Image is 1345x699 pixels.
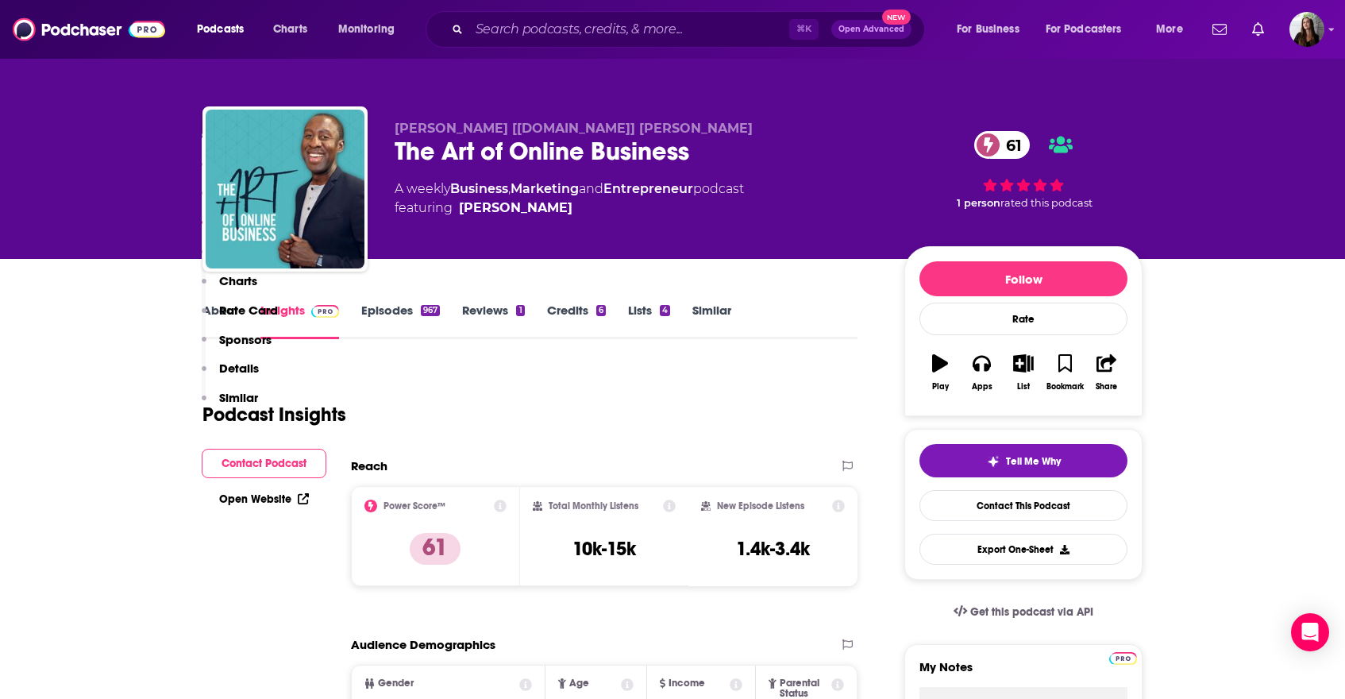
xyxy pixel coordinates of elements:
button: Sponsors [202,332,272,361]
div: 1 [516,305,524,316]
span: [PERSON_NAME] [[DOMAIN_NAME]] [PERSON_NAME] [395,121,753,136]
a: Show notifications dropdown [1246,16,1270,43]
p: Sponsors [219,332,272,347]
button: Play [919,344,961,401]
button: Contact Podcast [202,449,326,478]
p: Details [219,361,259,376]
span: Logged in as bnmartinn [1289,12,1324,47]
span: Open Advanced [838,25,904,33]
a: Open Website [219,492,309,506]
a: Charts [263,17,317,42]
p: Similar [219,390,258,405]
span: Monitoring [338,18,395,41]
button: Follow [919,261,1127,296]
a: Similar [692,303,731,339]
div: 61 1 personrated this podcast [904,121,1143,219]
button: open menu [327,17,415,42]
div: List [1017,382,1030,392]
img: Podchaser Pro [1109,652,1137,665]
span: ⌘ K [789,19,819,40]
a: Contact This Podcast [919,490,1127,521]
div: Open Intercom Messenger [1291,613,1329,651]
h2: Reach [351,458,387,473]
a: Business [450,181,508,196]
h3: 1.4k-3.4k [736,537,810,561]
span: Income [669,678,705,689]
div: Play [932,382,949,392]
span: Age [569,678,589,689]
div: 4 [660,305,670,316]
div: 6 [596,305,606,316]
button: Show profile menu [1289,12,1324,47]
h2: New Episode Listens [717,500,804,512]
span: Gender [378,678,414,689]
img: Podchaser - Follow, Share and Rate Podcasts [13,14,165,44]
span: Charts [273,18,307,41]
h2: Power Score™ [383,500,445,512]
span: Tell Me Why [1006,455,1061,468]
a: 61 [974,131,1030,159]
button: open menu [1035,17,1145,42]
a: Lists4 [628,303,670,339]
div: A weekly podcast [395,180,744,218]
div: Share [1096,382,1117,392]
span: rated this podcast [1000,197,1093,209]
button: tell me why sparkleTell Me Why [919,444,1127,477]
button: open menu [1145,17,1203,42]
h2: Total Monthly Listens [549,500,638,512]
p: Rate Card [219,303,278,318]
input: Search podcasts, credits, & more... [469,17,789,42]
a: Marketing [511,181,579,196]
a: Show notifications dropdown [1206,16,1233,43]
span: Podcasts [197,18,244,41]
a: Entrepreneur [603,181,693,196]
button: Share [1086,344,1127,401]
span: More [1156,18,1183,41]
button: List [1003,344,1044,401]
span: New [882,10,911,25]
span: 1 person [957,197,1000,209]
button: Details [202,361,259,390]
button: Bookmark [1044,344,1085,401]
span: Parental Status [780,678,829,699]
button: Open AdvancedNew [831,20,911,39]
p: 61 [410,533,461,565]
button: open menu [946,17,1039,42]
a: Get this podcast via API [941,593,1106,631]
img: User Profile [1289,12,1324,47]
div: Search podcasts, credits, & more... [441,11,940,48]
button: Export One-Sheet [919,534,1127,565]
div: Apps [972,382,992,392]
h2: Audience Demographics [351,637,495,652]
div: Rate [919,303,1127,335]
button: Similar [202,390,258,419]
h3: 10k-15k [572,537,636,561]
div: 967 [421,305,440,316]
span: For Podcasters [1046,18,1122,41]
span: Get this podcast via API [970,605,1093,619]
span: For Business [957,18,1019,41]
div: Bookmark [1046,382,1084,392]
span: , [508,181,511,196]
a: Episodes967 [361,303,440,339]
span: featuring [395,199,744,218]
a: Credits6 [547,303,606,339]
img: tell me why sparkle [987,455,1000,468]
a: Rick Mulready [459,199,572,218]
a: Pro website [1109,650,1137,665]
a: Reviews1 [462,303,524,339]
img: The Art of Online Business [206,110,364,268]
span: 61 [990,131,1030,159]
label: My Notes [919,659,1127,687]
span: and [579,181,603,196]
button: Apps [961,344,1002,401]
button: open menu [186,17,264,42]
button: Rate Card [202,303,278,332]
